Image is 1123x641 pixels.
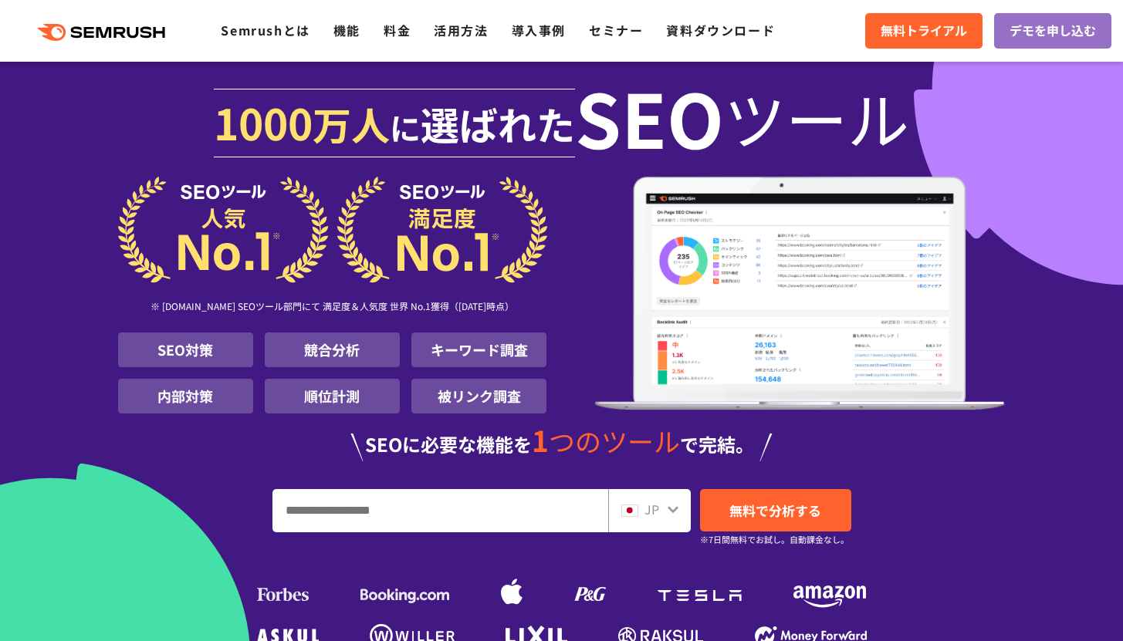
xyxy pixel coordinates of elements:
[384,21,411,39] a: 料金
[512,21,566,39] a: 導入事例
[575,86,724,148] span: SEO
[411,379,546,413] li: 被リンク調査
[644,500,659,518] span: JP
[1010,21,1096,41] span: デモを申し込む
[589,21,643,39] a: セミナー
[994,13,1111,49] a: デモを申し込む
[265,379,400,413] li: 順位計測
[729,501,821,520] span: 無料で分析する
[434,21,488,39] a: 活用方法
[666,21,775,39] a: 資料ダウンロード
[532,419,549,461] span: 1
[724,86,909,148] span: ツール
[118,283,547,332] div: ※ [DOMAIN_NAME] SEOツール部門にて 満足度＆人気度 世界 No.1獲得（[DATE]時点）
[118,379,253,413] li: 内部対策
[273,490,607,531] input: URL、キーワードを入力してください
[549,422,680,460] span: つのツール
[118,426,1006,461] div: SEOに必要な機能を
[118,332,253,367] li: SEO対策
[680,430,754,457] span: で完結。
[313,96,390,151] span: 万人
[881,21,967,41] span: 無料トライアル
[700,489,851,531] a: 無料で分析する
[333,21,360,39] a: 機能
[700,532,849,547] small: ※7日間無料でお試し。自動課金なし。
[265,332,400,367] li: 競合分析
[421,96,575,151] span: 選ばれた
[865,13,983,49] a: 無料トライアル
[214,91,313,153] span: 1000
[390,105,421,150] span: に
[221,21,310,39] a: Semrushとは
[411,332,546,367] li: キーワード調査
